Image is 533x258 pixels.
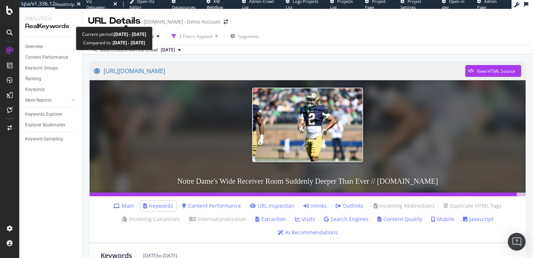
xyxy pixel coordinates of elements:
div: View HTML Source [477,68,515,74]
a: Overview [25,43,77,51]
a: Mobile [431,215,454,223]
img: Notre Dame's Wide Receiver Room Suddenly Deeper Than Ever // UHND.com [252,88,363,162]
div: RealKeywords [25,22,76,31]
div: Explorer Bookmarks [25,121,65,129]
a: Inlinks [304,202,327,210]
a: Keyword Groups [25,64,77,72]
div: Keyword Sampling [25,135,63,143]
div: Ranking [25,75,41,83]
div: URL Details [88,15,141,27]
div: Overview [25,43,43,51]
div: ReadOnly: [55,1,75,7]
a: Incoming Redirections [372,202,435,210]
b: [DATE] - [DATE] [114,31,146,37]
button: [DATE] [158,45,184,54]
a: [URL][DOMAIN_NAME] [94,62,465,80]
a: Explorer Bookmarks [25,121,77,129]
div: Open Intercom Messenger [508,233,526,251]
a: Javascript [463,215,493,223]
span: 2025 Aug. 18th [161,47,175,53]
div: Compared to: [83,38,145,47]
h3: Notre Dame's Wide Receiver Room Suddenly Deeper Than Ever // [DOMAIN_NAME] [90,170,526,193]
a: Keyword Sampling [25,135,77,143]
a: Incoming Canonicals [122,215,180,223]
a: Duplicate HTML Tags [444,202,502,210]
a: Content Quality [378,215,422,223]
a: Outlinks [336,202,363,210]
a: Keywords [25,86,77,94]
a: Main [113,202,134,210]
a: Search Engines [324,215,369,223]
div: Content Performance [25,54,68,61]
div: 2 Filters Applied [179,33,212,40]
button: 2 Filters Applied [169,30,221,42]
a: More Reports [25,96,69,104]
div: Keyword Groups [25,64,58,72]
div: Analytics [25,15,76,22]
a: AI Recommendations [278,229,338,236]
div: arrow-right-arrow-left [224,19,228,24]
div: Keywords [25,86,45,94]
a: Visits [295,215,315,223]
div: More Reports [25,96,51,104]
button: Segments [227,30,262,42]
a: Keywords [143,202,173,210]
a: URL Inspection [250,202,295,210]
div: [DOMAIN_NAME] - Demo Account [144,18,221,26]
a: Internationalization [189,215,247,223]
a: Keywords Explorer [25,111,77,118]
div: Keywords Explorer [25,111,62,118]
a: Content Performance [25,54,77,61]
span: Datasources [172,4,195,10]
a: Extraction [255,215,286,223]
b: [DATE] - [DATE] [111,40,145,46]
div: Current period: [82,30,146,38]
button: View HTML Source [465,65,521,77]
a: Ranking [25,75,77,83]
span: Segments [238,33,259,40]
a: Content Performance [182,202,241,210]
